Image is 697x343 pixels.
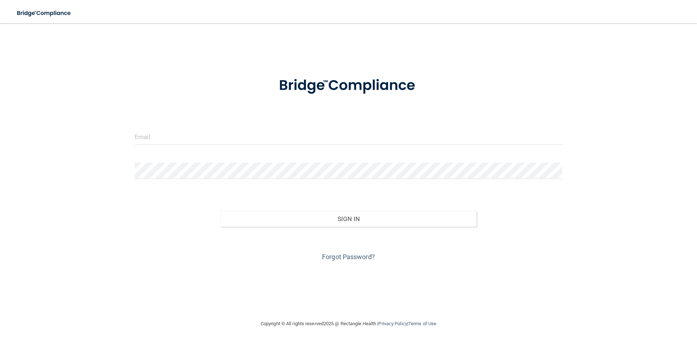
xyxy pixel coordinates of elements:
[11,6,78,21] img: bridge_compliance_login_screen.278c3ca4.svg
[264,67,433,105] img: bridge_compliance_login_screen.278c3ca4.svg
[135,128,562,145] input: Email
[378,321,407,326] a: Privacy Policy
[216,312,481,335] div: Copyright © All rights reserved 2025 @ Rectangle Health | |
[322,253,375,261] a: Forgot Password?
[220,211,477,227] button: Sign In
[408,321,436,326] a: Terms of Use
